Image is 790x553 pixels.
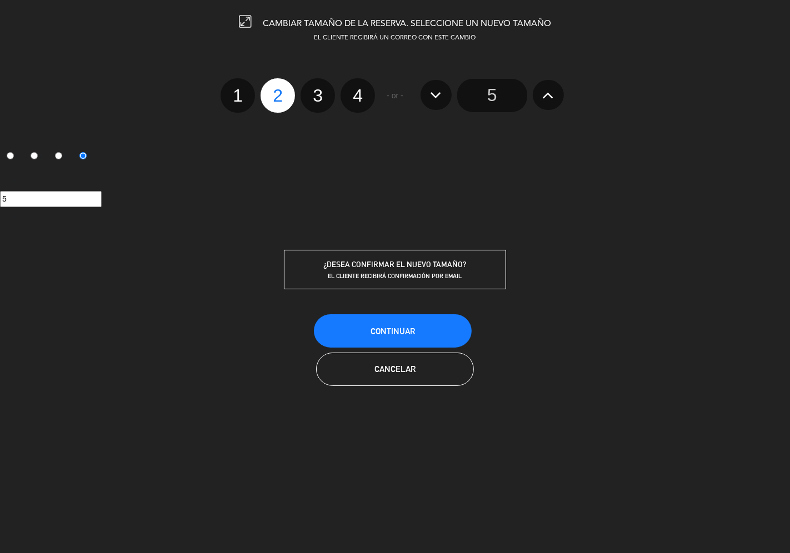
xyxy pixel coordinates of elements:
[314,314,472,348] button: Continuar
[261,78,295,113] label: 2
[374,364,416,374] span: Cancelar
[221,78,255,113] label: 1
[371,326,415,336] span: Continuar
[341,78,375,113] label: 4
[79,152,87,159] input: 4
[31,152,38,159] input: 2
[49,148,73,167] label: 3
[387,89,403,102] span: - or -
[314,35,476,41] span: EL CLIENTE RECIBIRÁ UN CORREO CON ESTE CAMBIO
[328,272,462,280] span: EL CLIENTE RECIBIRÁ CONFIRMACIÓN POR EMAIL
[324,260,467,269] span: ¿DESEA CONFIRMAR EL NUEVO TAMAÑO?
[55,152,62,159] input: 3
[263,19,551,28] span: CAMBIAR TAMAÑO DE LA RESERVA. SELECCIONE UN NUEVO TAMAÑO
[7,152,14,159] input: 1
[301,78,335,113] label: 3
[316,353,474,386] button: Cancelar
[24,148,49,167] label: 2
[73,148,97,167] label: 4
